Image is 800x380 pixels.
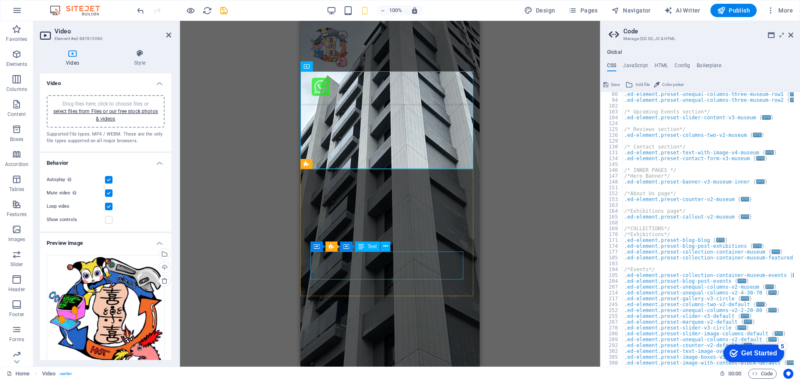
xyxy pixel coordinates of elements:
[40,73,171,88] h4: Video
[655,63,668,72] h4: HTML
[47,175,105,185] label: Autoplay
[756,156,765,161] span: ...
[624,80,651,90] button: Add file
[9,311,24,318] p: Footer
[601,272,623,278] div: 195
[601,307,623,313] div: 252
[9,336,24,343] p: Forms
[767,6,793,15] span: More
[607,63,616,72] h4: CSS
[59,369,72,379] span: . center
[601,226,623,232] div: 169
[601,138,623,144] div: 129
[219,5,229,15] button: save
[601,144,623,150] div: 130
[602,80,621,90] button: Save
[521,4,559,17] button: Design
[521,4,559,17] div: Design (Ctrl+Alt+Y)
[40,49,108,67] h4: Video
[756,302,765,307] span: ...
[601,302,623,307] div: 245
[601,237,623,243] div: 171
[601,278,623,284] div: 204
[47,255,165,379] div: logo2-DqLTcODaD9mH9hOI98pJXQ.png
[697,63,721,72] h4: Boilerplate
[623,63,647,72] h4: JavaScript
[741,214,749,219] span: ...
[202,5,212,15] button: reload
[8,286,25,293] p: Header
[7,211,27,218] p: Features
[7,369,30,379] a: Click to cancel selection. Double-click to open Pages
[601,161,623,167] div: 145
[5,161,28,168] p: Accordion
[7,4,67,22] div: Get Started 5 items remaining, 0% complete
[601,337,623,342] div: 289
[601,232,623,237] div: 170
[601,284,623,290] div: 207
[47,131,165,145] div: Supported file types: MP4 / WEBM. These are the only file types supported on all major browsers.
[202,6,212,15] i: Reload page
[601,126,623,132] div: 125
[601,348,623,354] div: 302
[652,80,685,90] button: Color picker
[601,220,623,226] div: 168
[601,319,623,325] div: 267
[25,9,60,17] div: Get Started
[6,86,27,93] p: Columns
[108,49,171,67] h4: Style
[601,185,623,191] div: 151
[8,236,25,243] p: Images
[40,153,171,168] h4: Behavior
[675,63,690,72] h4: Config
[601,191,623,196] div: 152
[10,261,23,268] p: Slider
[601,196,623,202] div: 153
[768,290,777,295] span: ...
[741,197,749,201] span: ...
[53,108,158,122] a: select files from Files or our free stock photos & videos
[601,290,623,296] div: 214
[738,279,746,283] span: ...
[601,202,623,208] div: 163
[219,6,229,15] i: Save (Ctrl+S)
[62,2,70,10] div: 5
[135,5,145,15] button: undo
[601,115,623,121] div: 104
[47,215,105,225] label: Show controls
[601,255,623,261] div: 185
[367,244,377,249] span: Text
[720,369,742,379] h6: Session time
[524,6,555,15] span: Design
[601,121,623,126] div: 124
[611,80,620,90] span: Save
[601,103,623,109] div: 102
[756,179,765,184] span: ...
[752,369,773,379] span: Code
[772,249,780,254] span: ...
[748,369,777,379] button: Code
[753,133,762,137] span: ...
[565,4,601,17] button: Pages
[790,98,798,102] span: ...
[601,360,623,366] div: 308
[728,369,741,379] span: 00 00
[635,80,650,90] span: Add file
[42,369,72,379] nav: breadcrumb
[623,28,793,35] h2: Code
[601,179,623,185] div: 148
[741,314,749,318] span: ...
[411,7,418,14] i: On resize automatically adjust zoom level to fit chosen device.
[601,261,623,267] div: 193
[377,5,406,15] button: 100%
[6,36,27,43] p: Favorites
[741,296,749,301] span: ...
[753,244,762,248] span: ...
[710,4,757,17] button: Publish
[790,92,798,96] span: ...
[6,61,27,68] p: Elements
[601,331,623,337] div: 286
[42,369,55,379] span: Click to select. Double-click to edit
[47,201,105,211] label: Loop video
[185,5,195,15] button: Click here to leave preview mode and continue editing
